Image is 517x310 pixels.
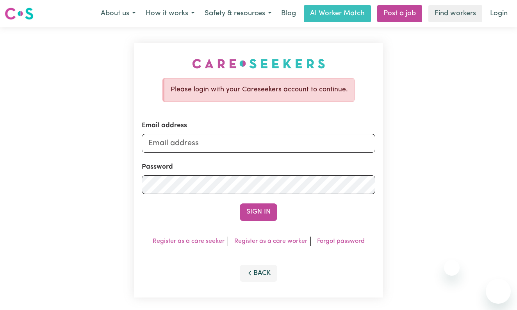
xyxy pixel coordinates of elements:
[5,5,34,23] a: Careseekers logo
[485,5,512,22] a: Login
[444,260,460,276] iframe: Close message
[171,85,348,95] p: Please login with your Careseekers account to continue.
[200,5,276,22] button: Safety & resources
[5,7,34,21] img: Careseekers logo
[276,5,301,22] a: Blog
[304,5,371,22] a: AI Worker Match
[141,5,200,22] button: How it works
[377,5,422,22] a: Post a job
[96,5,141,22] button: About us
[142,134,375,153] input: Email address
[234,238,307,244] a: Register as a care worker
[142,162,173,172] label: Password
[240,203,277,221] button: Sign In
[486,279,511,304] iframe: Button to launch messaging window
[153,238,225,244] a: Register as a care seeker
[240,265,277,282] button: Back
[428,5,482,22] a: Find workers
[142,120,187,130] label: Email address
[317,238,365,244] a: Forgot password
